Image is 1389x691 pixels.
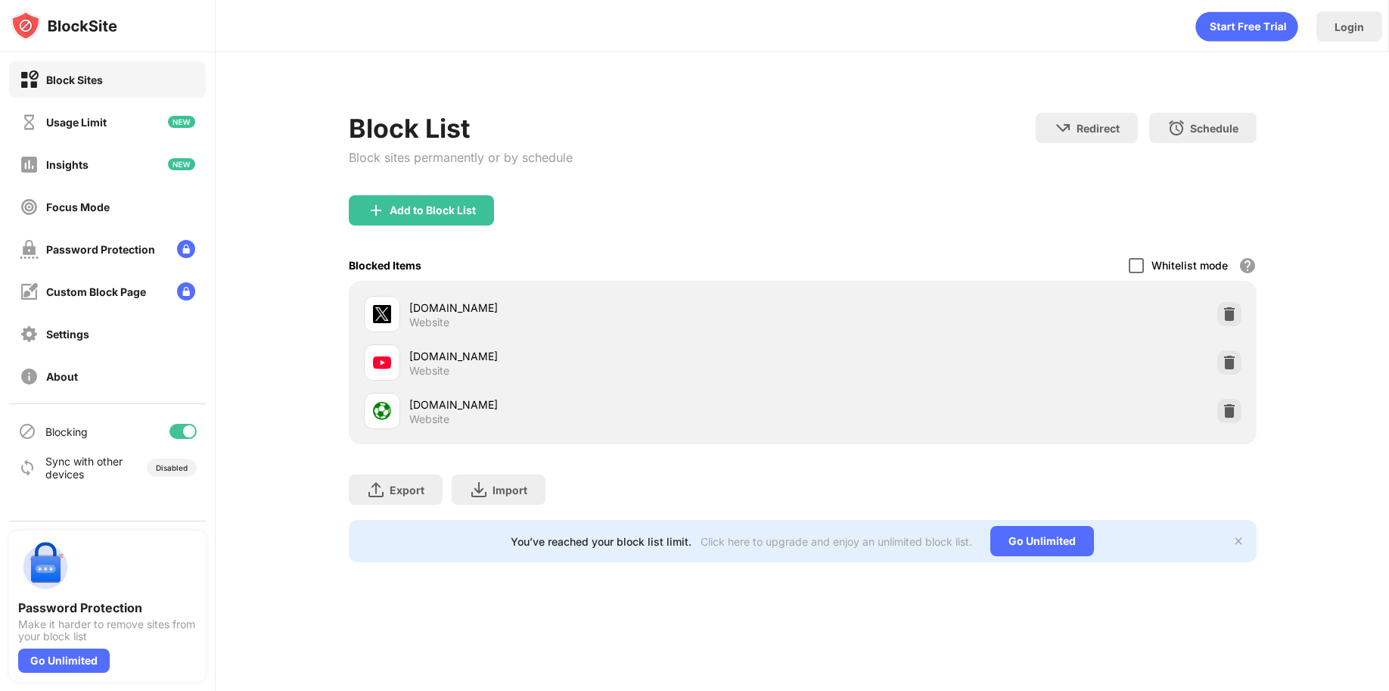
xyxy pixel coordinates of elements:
div: animation [1195,11,1298,42]
img: about-off.svg [20,367,39,386]
div: Redirect [1077,122,1120,135]
div: Block sites permanently or by schedule [349,150,573,165]
div: [DOMAIN_NAME] [409,397,803,412]
img: block-on.svg [20,70,39,89]
div: Blocked Items [349,259,421,272]
img: settings-off.svg [20,325,39,344]
img: time-usage-off.svg [20,113,39,132]
div: Usage Limit [46,116,107,129]
img: favicons [373,402,391,420]
div: You’ve reached your block list limit. [511,535,691,548]
div: Website [409,412,449,426]
div: Export [390,484,424,496]
div: Custom Block Page [46,285,146,298]
div: [DOMAIN_NAME] [409,300,803,316]
div: Password Protection [46,243,155,256]
img: push-password-protection.svg [18,540,73,594]
div: About [46,370,78,383]
div: Import [493,484,527,496]
div: Click here to upgrade and enjoy an unlimited block list. [701,535,972,548]
div: Login [1335,20,1364,33]
div: [DOMAIN_NAME] [409,348,803,364]
img: blocking-icon.svg [18,422,36,440]
div: Make it harder to remove sites from your block list [18,618,197,643]
div: Block List [349,113,573,144]
img: new-icon.svg [168,158,195,170]
div: Schedule [1190,122,1238,135]
div: Sync with other devices [45,455,123,481]
div: Insights [46,158,89,171]
img: favicons [373,305,391,323]
img: lock-menu.svg [177,282,195,300]
img: insights-off.svg [20,155,39,174]
div: Settings [46,328,89,341]
div: Block Sites [46,73,103,86]
img: focus-off.svg [20,198,39,216]
img: password-protection-off.svg [20,240,39,259]
img: lock-menu.svg [177,240,195,258]
div: Go Unlimited [18,649,110,673]
div: Website [409,364,449,378]
img: sync-icon.svg [18,459,36,477]
div: Website [409,316,449,329]
img: logo-blocksite.svg [11,11,117,41]
div: Go Unlimited [990,526,1094,556]
div: Add to Block List [390,204,476,216]
img: customize-block-page-off.svg [20,282,39,301]
div: Disabled [156,463,188,472]
div: Blocking [45,425,88,438]
img: new-icon.svg [168,116,195,128]
div: Whitelist mode [1151,259,1228,272]
img: x-button.svg [1232,535,1245,547]
div: Password Protection [18,600,197,615]
div: Focus Mode [46,201,110,213]
img: favicons [373,353,391,372]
